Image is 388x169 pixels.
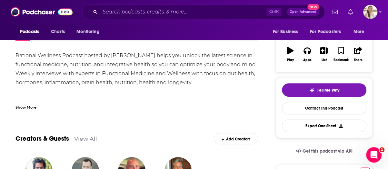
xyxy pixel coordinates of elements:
button: Apps [299,43,315,66]
button: open menu [268,26,306,38]
div: Add Creators [214,133,258,144]
img: User Profile [363,5,377,19]
span: Podcasts [20,27,39,36]
img: tell me why sparkle [309,88,314,93]
div: Search podcasts, credits, & more... [82,4,325,19]
iframe: Intercom live chat [366,147,382,163]
span: Tell Me Why [317,88,339,93]
button: open menu [72,26,108,38]
span: For Podcasters [310,27,341,36]
span: 1 [379,147,384,152]
a: Get this podcast via API [291,143,358,159]
button: List [316,43,333,66]
div: Share [353,58,362,62]
button: open menu [15,26,47,38]
button: Export One-Sheet [282,120,366,132]
a: Show notifications dropdown [329,6,340,17]
span: Logged in as acquavie [363,5,377,19]
div: List [322,58,327,62]
div: Rational Wellness Podcast hosted by [PERSON_NAME] helps you unlock the latest science in function... [15,51,258,168]
button: Share [350,43,366,66]
a: Contact This Podcast [282,102,366,114]
a: Creators & Guests [15,135,69,143]
span: Get this podcast via API [303,148,353,154]
button: open menu [349,26,373,38]
span: Monitoring [76,27,99,36]
span: More [353,27,364,36]
button: Open AdvancedNew [287,8,319,16]
span: For Business [273,27,298,36]
a: View All [74,135,97,142]
button: Show profile menu [363,5,377,19]
span: Charts [51,27,65,36]
input: Search podcasts, credits, & more... [100,7,266,17]
span: New [307,4,319,10]
button: Bookmark [333,43,349,66]
span: Open Advanced [290,10,316,13]
span: Ctrl K [266,8,282,16]
div: Apps [303,58,312,62]
img: Podchaser - Follow, Share and Rate Podcasts [11,6,73,18]
div: Bookmark [333,58,349,62]
a: Show notifications dropdown [345,6,355,17]
button: Play [282,43,299,66]
button: open menu [306,26,350,38]
a: Charts [47,26,69,38]
div: Play [287,58,294,62]
button: tell me why sparkleTell Me Why [282,83,366,97]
